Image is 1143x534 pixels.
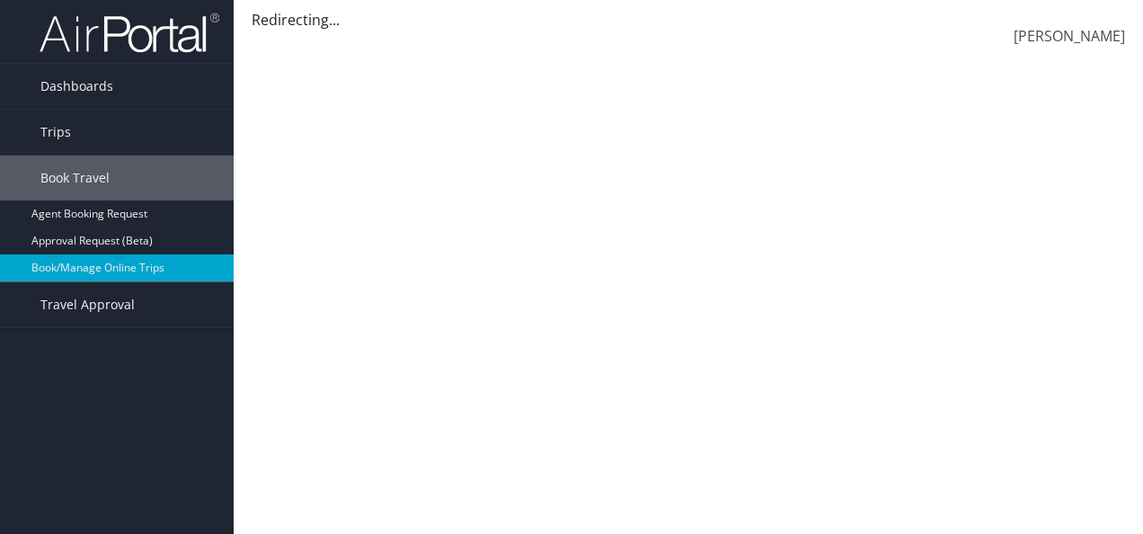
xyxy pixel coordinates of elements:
img: airportal-logo.png [40,12,219,54]
div: Redirecting... [252,9,1125,31]
span: [PERSON_NAME] [1014,26,1125,46]
span: Book Travel [40,156,110,200]
span: Travel Approval [40,282,135,327]
a: [PERSON_NAME] [1014,9,1125,65]
span: Trips [40,110,71,155]
span: Dashboards [40,64,113,109]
